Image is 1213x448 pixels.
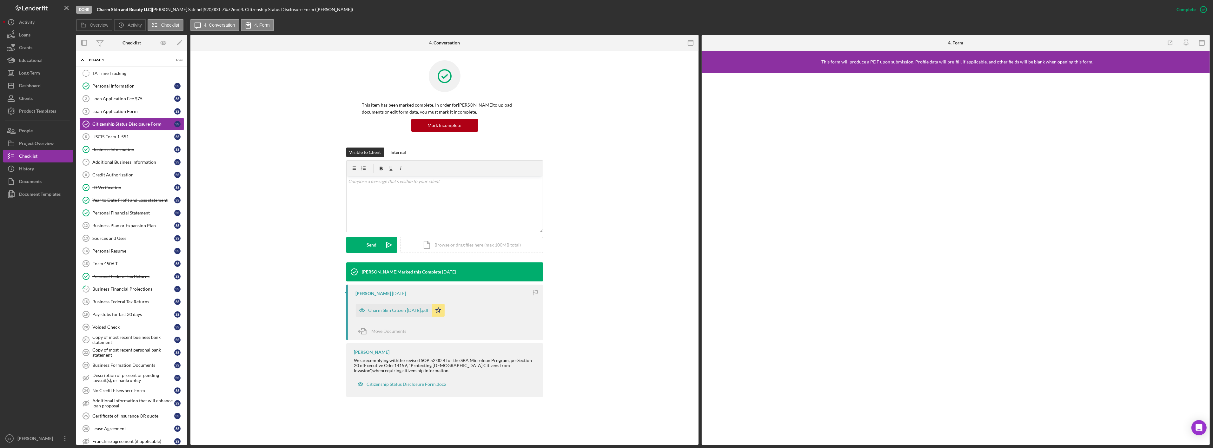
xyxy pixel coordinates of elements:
span: Protecting [DEMOGRAPHIC_DATA] Citizens from Invasion", [354,363,510,373]
div: Visible to Client [349,148,381,157]
tspan: 17 [84,287,88,291]
a: 25Certificate of Insurance OR quoteSS [79,410,184,422]
a: TA Time Tracking [79,67,184,80]
a: Personal InformationSS [79,80,184,92]
div: Form 4506 T [92,261,174,266]
div: S S [174,311,181,318]
div: S S [174,222,181,229]
div: S S [174,134,181,140]
div: Citizenship Status Disclosure Form [92,122,174,127]
div: S S [174,387,181,394]
div: Charm Skin Citizen [DATE].pdf [368,308,429,313]
time: 2025-08-19 20:37 [442,269,456,274]
div: Additional information that will enhance loan proposal [92,398,174,408]
tspan: 12 [84,224,88,227]
button: Citizenship Status Disclosure Form.docx [354,378,450,391]
div: Credit Authorization [92,172,174,177]
div: Year to Date Profit and Loss statement [92,198,174,203]
a: 19Pay stubs for last 30 daysSS [79,308,184,321]
span: Section 20 of [354,358,532,368]
a: 8Credit AuthorizationSS [79,168,184,181]
div: S S [174,299,181,305]
div: USCIS Form 1-551 [92,134,174,139]
tspan: 26 [84,427,88,431]
div: Business Information [92,147,174,152]
a: Additional information that will enhance loan proposalSS [79,397,184,410]
div: S S [174,400,181,406]
div: Personal Resume [92,248,174,254]
tspan: 7 [85,160,87,164]
div: [PERSON_NAME] Satchel | [152,7,204,12]
tspan: 24 [84,389,88,392]
tspan: 22 [84,351,88,354]
div: Mark Incomplete [428,119,461,132]
span: Executive Oder [364,363,394,368]
span: 14159, " [394,363,411,368]
div: Internal [391,148,406,157]
button: Checklist [148,19,183,31]
a: Personal Federal Tax ReturnsSS [79,270,184,283]
button: Internal [388,148,409,157]
div: S S [174,337,181,343]
div: S S [174,159,181,165]
div: S S [174,349,181,356]
div: S S [174,425,181,432]
div: 7 % [222,7,228,12]
tspan: 23 [84,363,88,367]
a: Franchise agreement (if applicable)SS [79,435,184,448]
div: Copy of most recent business bank statement [92,335,174,345]
button: Activity [114,19,146,31]
text: BT [8,437,11,440]
div: S S [174,273,181,280]
a: 15Form 4506 TSS [79,257,184,270]
div: S S [174,438,181,445]
div: Loan Application Fee $75 [92,96,174,101]
div: Business Financial Projections [92,287,174,292]
span: complying with [368,358,399,363]
div: Franchise agreement (if applicable) [92,439,174,444]
div: Copy of most recent personal bank statement [92,347,174,358]
div: Personal Financial Statement [92,210,174,215]
div: Lease Agreement [92,426,174,431]
div: 72 mo [228,7,239,12]
div: [PERSON_NAME] [354,350,390,355]
button: 4. Form [241,19,274,31]
span: We are [354,358,368,363]
p: This item has been marked complete. In order for [PERSON_NAME] to upload documents or edit form d... [362,102,527,116]
div: [PERSON_NAME] [356,291,391,296]
tspan: 3 [85,109,87,113]
div: Loan Application Form [92,109,174,114]
tspan: 5 [85,135,87,139]
a: Citizenship Status Disclosure FormSS [79,118,184,130]
div: S S [174,83,181,89]
div: [PERSON_NAME] [16,432,57,446]
div: S S [174,121,181,127]
a: 13Sources and UsesSS [79,232,184,245]
tspan: 13 [84,236,88,240]
a: 23Business Formation DocumentsSS [79,359,184,372]
tspan: 8 [85,173,87,177]
div: This form will produce a PDF upon submission. Profile data will pre-fill, if applicable, and othe... [821,59,1093,64]
div: Personal Information [92,83,174,89]
div: Open Intercom Messenger [1191,420,1207,435]
a: 14Personal ResumeSS [79,245,184,257]
div: S S [174,172,181,178]
a: 17Business Financial ProjectionsSS [79,283,184,295]
div: S S [174,260,181,267]
tspan: 19 [84,313,88,316]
